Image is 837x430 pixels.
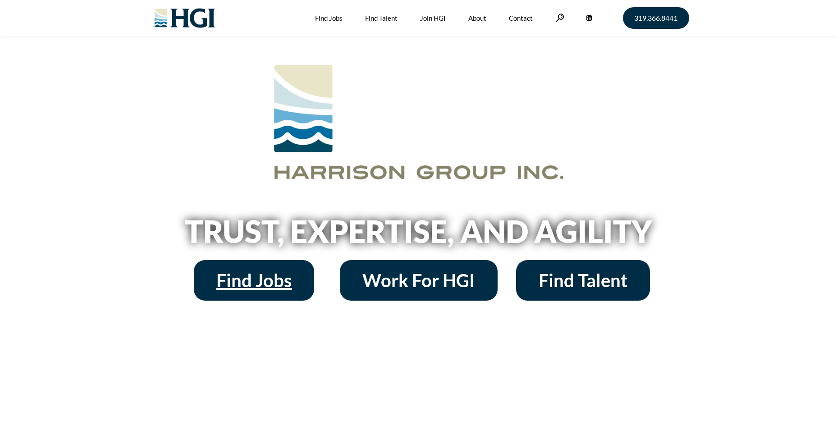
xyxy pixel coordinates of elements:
[516,260,650,301] a: Find Talent
[216,271,292,289] span: Find Jobs
[162,216,676,247] h2: Trust, Expertise, and Agility
[623,7,689,29] a: 319.366.8441
[194,260,314,301] a: Find Jobs
[539,271,627,289] span: Find Talent
[340,260,498,301] a: Work For HGI
[634,14,677,22] span: 319.366.8441
[555,14,564,22] a: Search
[362,271,475,289] span: Work For HGI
